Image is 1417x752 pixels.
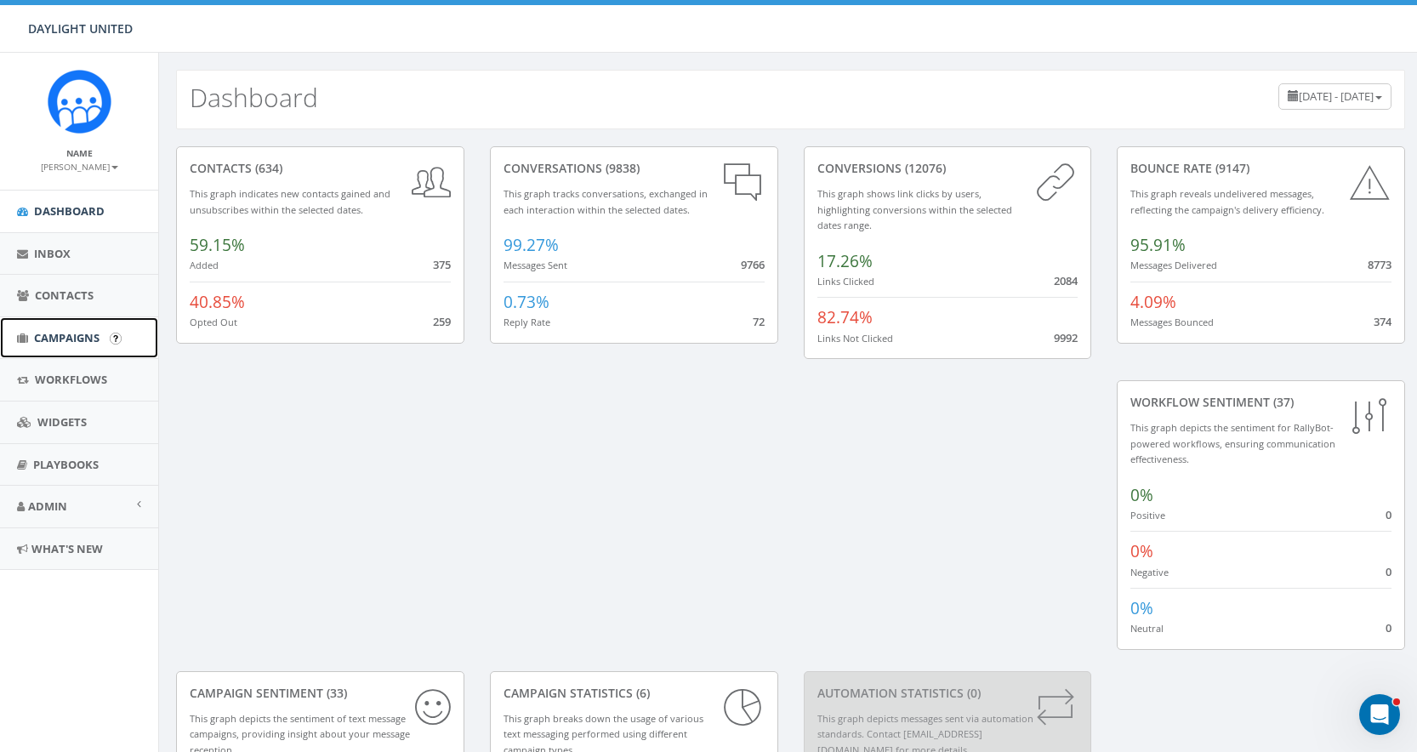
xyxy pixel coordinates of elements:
[190,291,245,313] span: 40.85%
[1130,316,1214,328] small: Messages Bounced
[817,250,873,272] span: 17.26%
[190,187,390,216] small: This graph indicates new contacts gained and unsubscribes within the selected dates.
[31,541,103,556] span: What's New
[433,257,451,272] span: 375
[34,246,71,261] span: Inbox
[1130,187,1324,216] small: This graph reveals undelivered messages, reflecting the campaign's delivery efficiency.
[1386,620,1391,635] span: 0
[817,275,874,288] small: Links Clicked
[753,314,765,329] span: 72
[1299,88,1374,104] span: [DATE] - [DATE]
[110,333,122,345] input: Submit
[28,498,67,514] span: Admin
[902,160,946,176] span: (12076)
[817,332,893,345] small: Links Not Clicked
[34,330,100,345] span: Campaigns
[504,291,549,313] span: 0.73%
[817,160,1078,177] div: conversions
[504,685,765,702] div: Campaign Statistics
[1130,259,1217,271] small: Messages Delivered
[1130,160,1391,177] div: Bounce Rate
[1270,394,1294,410] span: (37)
[35,372,107,387] span: Workflows
[1130,622,1164,635] small: Neutral
[1368,257,1391,272] span: 8773
[190,234,245,256] span: 59.15%
[1374,314,1391,329] span: 374
[28,20,133,37] span: DAYLIGHT UNITED
[41,158,118,174] a: [PERSON_NAME]
[1130,540,1153,562] span: 0%
[190,259,219,271] small: Added
[602,160,640,176] span: (9838)
[190,160,451,177] div: contacts
[504,259,567,271] small: Messages Sent
[1212,160,1249,176] span: (9147)
[1130,484,1153,506] span: 0%
[433,314,451,329] span: 259
[252,160,282,176] span: (634)
[34,203,105,219] span: Dashboard
[323,685,347,701] span: (33)
[66,147,93,159] small: Name
[1130,291,1176,313] span: 4.09%
[190,316,237,328] small: Opted Out
[1359,694,1400,735] iframe: Intercom live chat
[817,187,1012,231] small: This graph shows link clicks by users, highlighting conversions within the selected dates range.
[964,685,981,701] span: (0)
[633,685,650,701] span: (6)
[504,187,708,216] small: This graph tracks conversations, exchanged in each interaction within the selected dates.
[33,457,99,472] span: Playbooks
[1130,566,1169,578] small: Negative
[1386,507,1391,522] span: 0
[48,70,111,134] img: Rally_Corp_Icon.png
[817,685,1078,702] div: Automation Statistics
[817,306,873,328] span: 82.74%
[1386,564,1391,579] span: 0
[1130,234,1186,256] span: 95.91%
[1054,330,1078,345] span: 9992
[741,257,765,272] span: 9766
[190,685,451,702] div: Campaign Sentiment
[1130,597,1153,619] span: 0%
[504,160,765,177] div: conversations
[504,234,559,256] span: 99.27%
[1130,421,1335,465] small: This graph depicts the sentiment for RallyBot-powered workflows, ensuring communication effective...
[35,288,94,303] span: Contacts
[190,83,318,111] h2: Dashboard
[1130,509,1165,521] small: Positive
[41,161,118,173] small: [PERSON_NAME]
[504,316,550,328] small: Reply Rate
[1054,273,1078,288] span: 2084
[1130,394,1391,411] div: Workflow Sentiment
[37,414,87,430] span: Widgets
